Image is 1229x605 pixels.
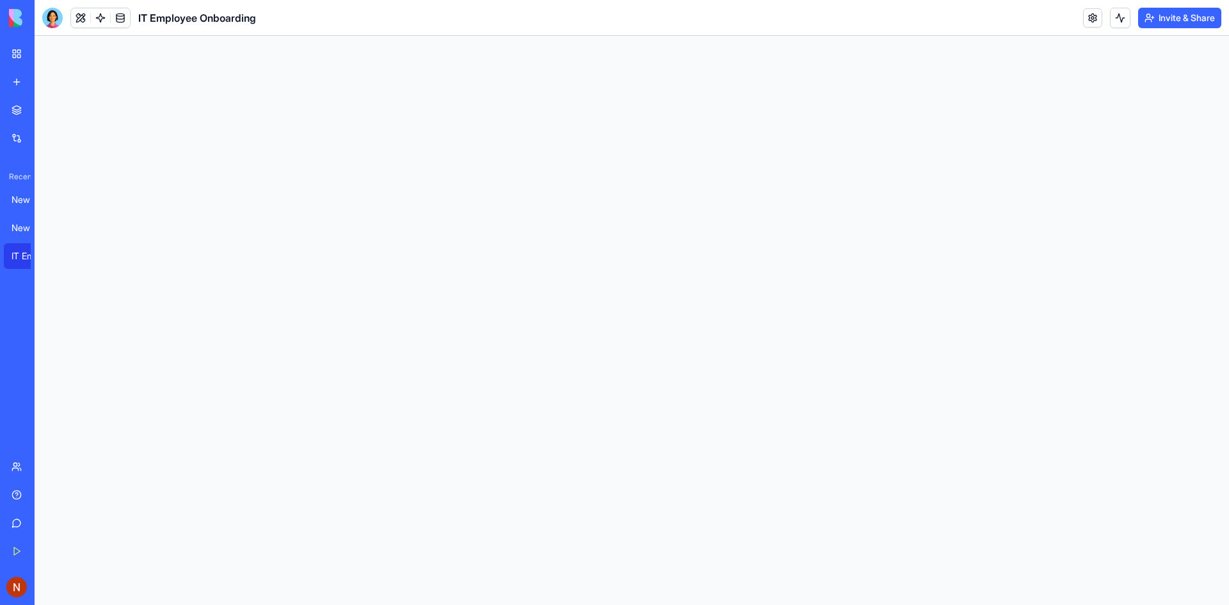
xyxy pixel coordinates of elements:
a: New App [4,187,55,213]
img: ACg8ocLoe40nkC0PbiIcts3NIHZBAbDacd8oCC5AOK1k2pSbpOBsfw=s96-c [6,577,27,597]
div: IT Employee Onboarding [12,250,47,262]
a: New App [4,215,55,241]
a: IT Employee Onboarding [4,243,55,269]
img: logo [9,9,88,27]
span: Recent [4,172,31,182]
div: New App [12,193,47,206]
span: IT Employee Onboarding [138,10,256,26]
div: New App [12,222,47,234]
button: Invite & Share [1138,8,1221,28]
